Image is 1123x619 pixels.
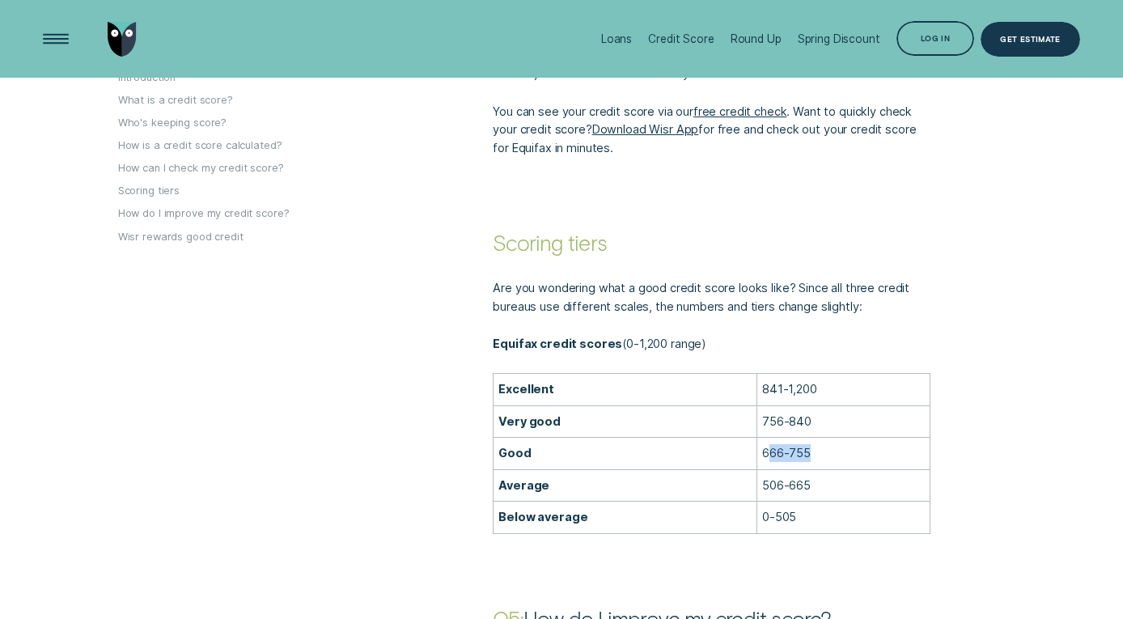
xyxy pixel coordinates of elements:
p: 841-1,200 [762,380,925,398]
strong: Average [498,478,549,492]
div: Spring Discount [798,32,880,45]
div: Round Up [731,32,782,45]
div: Loans [601,32,632,45]
a: Get Estimate [981,22,1080,57]
strong: Equifax credit scores [493,337,622,350]
p: 756-840 [762,413,925,430]
button: Who's keeping score? [118,117,227,129]
p: 0-1,200 range [493,335,930,353]
p: 0-505 [762,508,925,526]
div: Credit Score [648,32,714,45]
button: Wisr rewards good credit [118,230,244,243]
strong: Below average [498,510,587,524]
strong: Excellent [498,382,554,396]
button: Open Menu [38,22,73,57]
span: ) [701,337,706,350]
button: Scoring tiers [118,184,180,197]
strong: Scoring tiers [493,230,607,255]
a: free credit check [693,104,787,118]
p: You can see your credit score via our . Want to quickly check your credit score? for free and che... [493,103,930,157]
span: ( [622,337,626,350]
button: Log in [896,21,974,56]
strong: Very good [498,414,561,428]
button: What is a credit score? [118,94,233,107]
p: 506-665 [762,477,925,494]
img: Wisr [108,22,137,57]
button: How is a credit score calculated? [118,139,282,152]
button: How can I check my credit score? [118,162,284,175]
a: Download Wisr App [592,122,699,136]
p: 666-755 [762,444,925,462]
strong: Good [498,446,531,460]
p: Are you wondering what a good credit score looks like? Since all three credit bureaus use differe... [493,279,930,316]
button: How do I improve my credit score? [118,207,290,220]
